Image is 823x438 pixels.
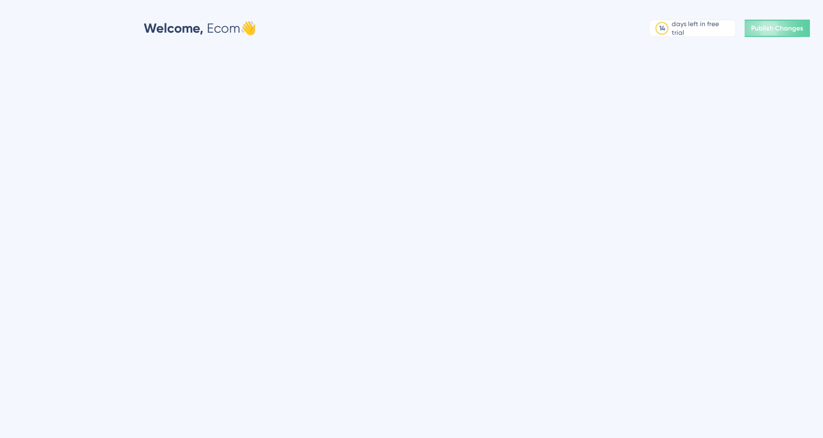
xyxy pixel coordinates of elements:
div: Ecom 👋 [144,20,256,37]
span: Welcome, [144,20,204,36]
span: Publish Changes [751,24,803,33]
div: 14 [659,24,665,33]
button: Publish Changes [745,20,810,37]
div: days left in free trial [672,20,732,37]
